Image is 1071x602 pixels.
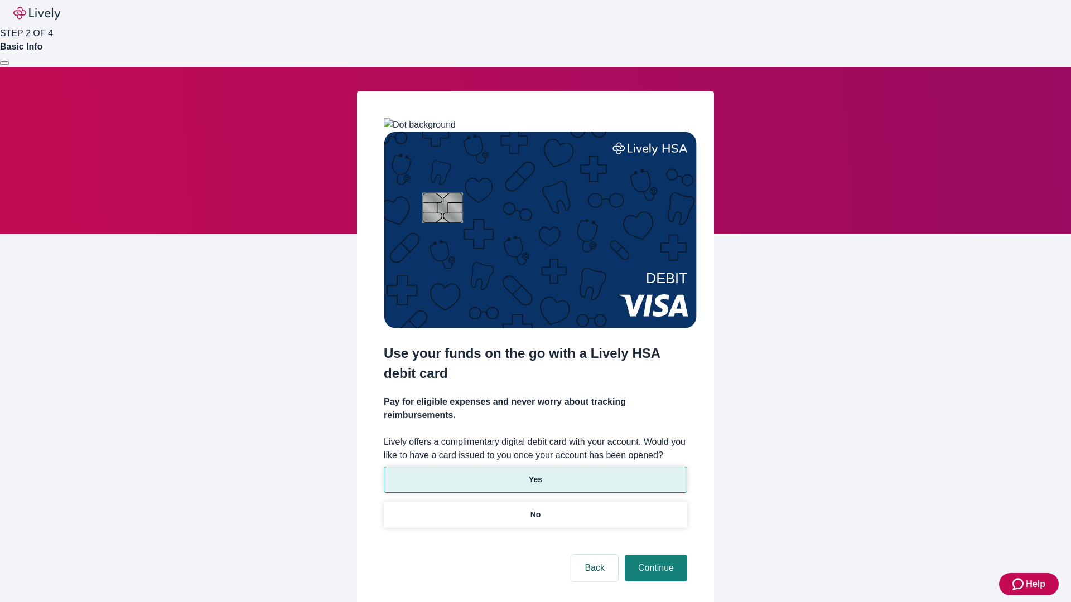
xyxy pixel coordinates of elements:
[384,343,687,383] h2: Use your funds on the go with a Lively HSA debit card
[529,474,542,486] p: Yes
[625,555,687,581] button: Continue
[384,467,687,493] button: Yes
[571,555,618,581] button: Back
[1012,577,1026,591] svg: Zendesk support icon
[384,502,687,528] button: No
[999,573,1059,595] button: Zendesk support iconHelp
[13,7,60,20] img: Lively
[530,509,541,521] p: No
[384,435,687,462] label: Lively offers a complimentary digital debit card with your account. Would you like to have a card...
[1026,577,1045,591] span: Help
[384,132,697,328] img: Debit card
[384,118,456,132] img: Dot background
[384,395,687,422] h4: Pay for eligible expenses and never worry about tracking reimbursements.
